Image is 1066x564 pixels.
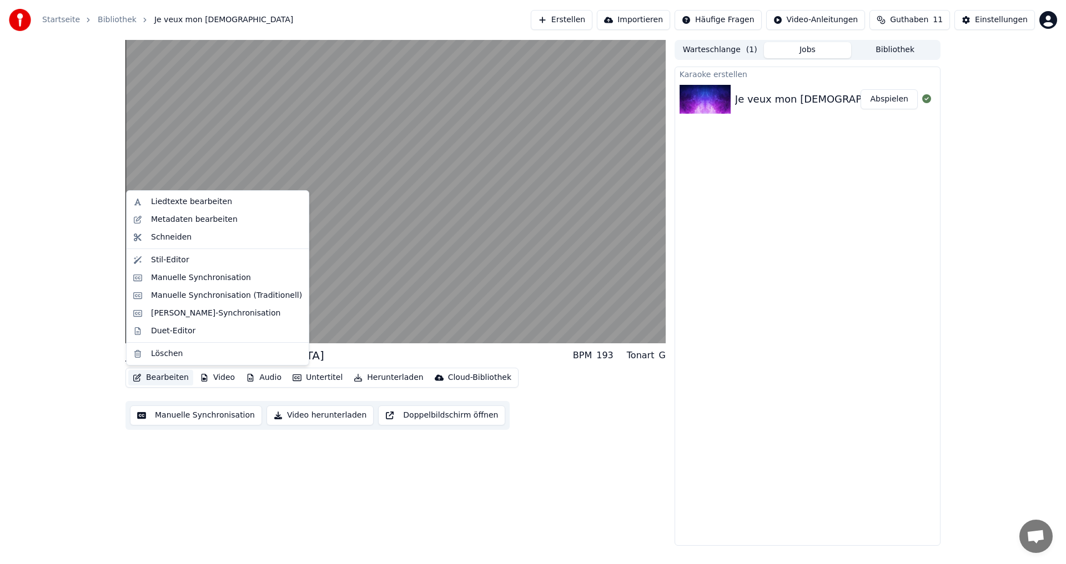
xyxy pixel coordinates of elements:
div: Löschen [151,348,183,359]
div: Liedtexte bearbeiten [151,196,232,207]
div: Chat öffnen [1019,520,1053,553]
div: Manuelle Synchronisation [151,272,251,283]
button: Untertitel [288,370,347,385]
div: Duet-Editor [151,326,195,337]
button: Jobs [764,42,852,58]
a: Startseite [42,14,80,26]
div: Je veux mon [DEMOGRAPHIC_DATA] [125,348,324,363]
button: Guthaben11 [869,10,950,30]
span: Je veux mon [DEMOGRAPHIC_DATA] [154,14,293,26]
div: Einstellungen [975,14,1028,26]
button: Bibliothek [851,42,939,58]
button: Manuelle Synchronisation [130,405,262,425]
div: Tonart [627,349,655,362]
div: BPM [573,349,592,362]
div: Je veux mon [DEMOGRAPHIC_DATA] [735,92,914,107]
button: Video-Anleitungen [766,10,866,30]
button: Audio [242,370,286,385]
button: Importieren [597,10,670,30]
div: Metadaten bearbeiten [151,214,238,225]
button: Bearbeiten [128,370,193,385]
button: Doppelbildschirm öffnen [378,405,505,425]
div: Karaoke erstellen [675,67,940,80]
a: Bibliothek [98,14,137,26]
div: Manuelle Synchronisation (Traditionell) [151,290,302,301]
span: Guthaben [890,14,928,26]
div: G [658,349,665,362]
div: Cloud-Bibliothek [448,372,511,383]
div: Stil-Editor [151,255,189,266]
button: Häufige Fragen [675,10,762,30]
span: 11 [933,14,943,26]
button: Abspielen [861,89,918,109]
div: [PERSON_NAME]-Synchronisation [151,308,280,319]
nav: breadcrumb [42,14,293,26]
button: Video herunterladen [266,405,374,425]
button: Herunterladen [349,370,428,385]
button: Warteschlange [676,42,764,58]
button: Video [195,370,239,385]
button: Einstellungen [954,10,1035,30]
button: Erstellen [531,10,592,30]
div: Schneiden [151,232,192,243]
span: ( 1 ) [746,44,757,55]
img: youka [9,9,31,31]
div: 193 [596,349,614,362]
